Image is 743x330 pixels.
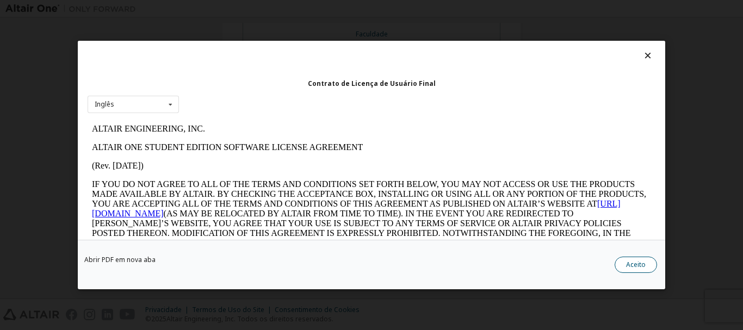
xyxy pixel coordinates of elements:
[84,257,156,263] a: Abrir PDF em nova aba
[615,257,657,273] button: Aceito
[4,23,564,33] p: ALTAIR ONE STUDENT EDITION SOFTWARE LICENSE AGREEMENT
[626,260,646,269] font: Aceito
[4,4,564,14] p: ALTAIR ENGINEERING, INC.
[84,255,156,264] font: Abrir PDF em nova aba
[95,99,114,109] font: Inglês
[4,60,564,148] p: IF YOU DO NOT AGREE TO ALL OF THE TERMS AND CONDITIONS SET FORTH BELOW, YOU MAY NOT ACCESS OR USE...
[308,79,436,88] font: Contrato de Licença de Usuário Final
[4,79,533,98] a: [URL][DOMAIN_NAME]
[4,41,564,51] p: (Rev. [DATE])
